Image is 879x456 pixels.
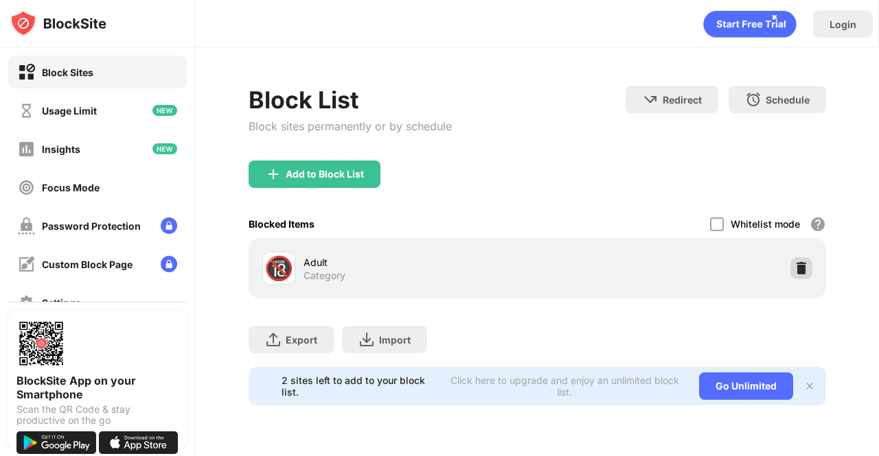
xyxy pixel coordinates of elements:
[699,372,793,400] div: Go Unlimited
[16,374,179,401] div: BlockSite App on your Smartphone
[152,143,177,154] img: new-icon.svg
[161,217,177,234] img: lock-menu.svg
[42,67,93,78] div: Block Sites
[42,182,100,193] div: Focus Mode
[286,334,317,346] div: Export
[16,431,96,454] img: get-it-on-google-play.svg
[379,334,411,346] div: Import
[766,94,810,106] div: Schedule
[42,143,80,155] div: Insights
[18,141,35,158] img: insights-off.svg
[42,259,133,270] div: Custom Block Page
[703,10,797,38] div: animation
[16,319,66,368] img: options-page-qr-code.png
[282,374,438,398] div: 2 sites left to add to your block list.
[42,297,81,309] div: Settings
[18,179,35,196] img: focus-off.svg
[10,10,106,37] img: logo-blocksite.svg
[42,220,141,232] div: Password Protection
[18,294,35,311] img: settings-off.svg
[446,374,683,398] div: Click here to upgrade and enjoy an unlimited block list.
[42,105,97,117] div: Usage Limit
[286,169,364,180] div: Add to Block List
[152,105,177,116] img: new-icon.svg
[830,19,856,30] div: Login
[18,102,35,119] img: time-usage-off.svg
[264,254,293,283] div: 🔞
[731,218,800,230] div: Whitelist mode
[804,381,815,392] img: x-button.svg
[18,256,35,273] img: customize-block-page-off.svg
[304,269,345,282] div: Category
[16,404,179,426] div: Scan the QR Code & stay productive on the go
[18,64,35,81] img: block-on.svg
[161,256,177,272] img: lock-menu.svg
[249,86,452,114] div: Block List
[99,431,179,454] img: download-on-the-app-store.svg
[249,218,315,230] div: Blocked Items
[304,255,538,269] div: Adult
[249,119,452,133] div: Block sites permanently or by schedule
[663,94,702,106] div: Redirect
[18,217,35,235] img: password-protection-off.svg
